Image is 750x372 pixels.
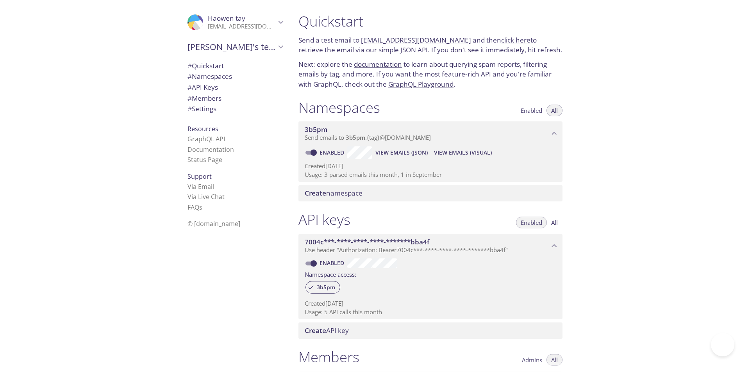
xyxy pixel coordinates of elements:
[546,217,562,228] button: All
[298,322,562,339] div: Create API Key
[434,148,492,157] span: View Emails (Visual)
[298,12,562,30] h1: Quickstart
[187,172,212,181] span: Support
[187,83,218,92] span: API Keys
[181,37,289,57] div: Haowen's team
[298,348,359,366] h1: Members
[305,326,349,335] span: API key
[431,146,495,159] button: View Emails (Visual)
[375,148,428,157] span: View Emails (JSON)
[354,60,402,69] a: documentation
[187,61,192,70] span: #
[516,217,547,228] button: Enabled
[208,23,276,30] p: [EMAIL_ADDRESS][DOMAIN_NAME]
[298,185,562,201] div: Create namespace
[181,71,289,82] div: Namespaces
[187,145,234,154] a: Documentation
[298,121,562,146] div: 3b5pm namespace
[181,82,289,93] div: API Keys
[305,268,356,279] label: Namespace access:
[305,326,326,335] span: Create
[305,299,556,308] p: Created [DATE]
[318,259,347,267] a: Enabled
[298,35,562,55] p: Send a test email to and then to retrieve the email via our simple JSON API. If you don't see it ...
[305,162,556,170] p: Created [DATE]
[517,354,547,366] button: Admins
[181,103,289,114] div: Team Settings
[181,93,289,104] div: Members
[187,182,214,191] a: Via Email
[298,211,350,228] h1: API keys
[346,133,365,141] span: 3b5pm
[187,83,192,92] span: #
[181,9,289,35] div: Haowen tay
[187,104,192,113] span: #
[187,72,232,81] span: Namespaces
[187,94,192,103] span: #
[318,149,347,156] a: Enabled
[187,135,225,143] a: GraphQL API
[501,36,530,44] a: click here
[187,41,276,52] span: [PERSON_NAME]'s team
[187,203,202,212] a: FAQ
[187,155,222,164] a: Status Page
[711,333,734,356] iframe: Help Scout Beacon - Open
[187,192,225,201] a: Via Live Chat
[187,72,192,81] span: #
[305,171,556,179] p: Usage: 3 parsed emails this month, 1 in September
[187,219,240,228] span: © [DOMAIN_NAME]
[372,146,431,159] button: View Emails (JSON)
[361,36,471,44] a: [EMAIL_ADDRESS][DOMAIN_NAME]
[187,94,221,103] span: Members
[312,284,340,291] span: 3b5pm
[546,105,562,116] button: All
[305,133,431,141] span: Send emails to . {tag} @[DOMAIN_NAME]
[388,80,454,89] a: GraphQL Playground
[199,203,202,212] span: s
[187,104,216,113] span: Settings
[187,125,218,133] span: Resources
[208,14,245,23] span: Haowen tay
[305,189,326,198] span: Create
[298,99,380,116] h1: Namespaces
[187,61,224,70] span: Quickstart
[305,308,556,316] p: Usage: 5 API calls this month
[305,125,327,134] span: 3b5pm
[181,61,289,71] div: Quickstart
[516,105,547,116] button: Enabled
[305,189,362,198] span: namespace
[546,354,562,366] button: All
[305,281,340,294] div: 3b5pm
[298,59,562,89] p: Next: explore the to learn about querying spam reports, filtering emails by tag, and more. If you...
